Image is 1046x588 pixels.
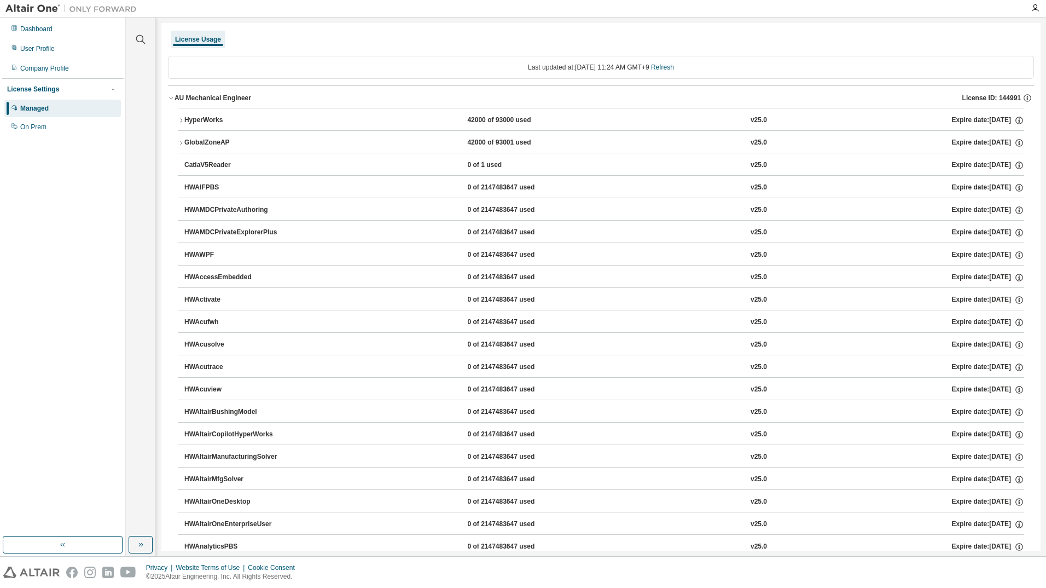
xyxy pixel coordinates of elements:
button: HWAMDCPrivateExplorerPlus0 of 2147483647 usedv25.0Expire date:[DATE] [184,221,1024,245]
div: HWAltairManufacturingSolver [184,452,283,462]
button: HWAcufwh0 of 2147483647 usedv25.0Expire date:[DATE] [184,310,1024,335]
button: HWAnalyticsPBS0 of 2147483647 usedv25.0Expire date:[DATE] [184,535,1024,559]
button: HWAltairMfgSolver0 of 2147483647 usedv25.0Expire date:[DATE] [184,468,1024,492]
button: HWAltairBushingModel0 of 2147483647 usedv25.0Expire date:[DATE] [184,400,1024,424]
div: v25.0 [751,362,767,372]
div: v25.0 [751,183,767,193]
div: Expire date: [DATE] [951,205,1024,215]
div: HWAWPF [184,250,283,260]
button: HWAcusolve0 of 2147483647 usedv25.0Expire date:[DATE] [184,333,1024,357]
div: Expire date: [DATE] [951,520,1024,529]
div: v25.0 [751,475,767,485]
div: 0 of 2147483647 used [467,340,566,350]
div: 0 of 2147483647 used [467,475,566,485]
div: Company Profile [20,64,69,73]
div: Expire date: [DATE] [951,475,1024,485]
div: Last updated at: [DATE] 11:24 AM GMT+9 [168,56,1034,79]
div: 42000 of 93001 used [467,138,566,148]
div: 0 of 2147483647 used [467,520,566,529]
button: HWAcutrace0 of 2147483647 usedv25.0Expire date:[DATE] [184,355,1024,379]
div: v25.0 [751,205,767,215]
p: © 2025 Altair Engineering, Inc. All Rights Reserved. [146,572,301,581]
div: Expire date: [DATE] [951,138,1024,148]
a: Refresh [651,64,674,71]
div: User Profile [20,44,55,53]
div: v25.0 [751,430,767,440]
div: 0 of 2147483647 used [467,452,566,462]
div: Website Terms of Use [176,563,248,572]
div: HWAcufwh [184,318,283,327]
div: 0 of 2147483647 used [467,183,566,193]
div: v25.0 [751,116,767,125]
div: 0 of 2147483647 used [467,228,566,238]
div: HWAcuview [184,385,283,395]
img: facebook.svg [66,567,78,578]
div: HWActivate [184,295,283,305]
div: Expire date: [DATE] [951,430,1024,440]
div: Expire date: [DATE] [951,318,1024,327]
img: Altair One [5,3,142,14]
div: GlobalZoneAP [184,138,283,148]
div: v25.0 [751,295,767,305]
div: Expire date: [DATE] [951,228,1024,238]
div: v25.0 [751,273,767,283]
button: HWAcuview0 of 2147483647 usedv25.0Expire date:[DATE] [184,378,1024,402]
button: HWAMDCPrivateAuthoring0 of 2147483647 usedv25.0Expire date:[DATE] [184,198,1024,222]
div: 42000 of 93000 used [467,116,566,125]
div: Expire date: [DATE] [951,116,1024,125]
div: HWAcutrace [184,362,283,372]
div: v25.0 [751,542,767,552]
div: HWAMDCPrivateExplorerPlus [184,228,283,238]
div: v25.0 [751,385,767,395]
div: Expire date: [DATE] [951,273,1024,283]
div: License Usage [175,35,221,44]
div: AU Mechanical Engineer [175,94,251,102]
div: Expire date: [DATE] [951,452,1024,462]
div: Expire date: [DATE] [951,340,1024,350]
div: License Settings [7,85,59,94]
div: Expire date: [DATE] [951,362,1024,372]
div: HWAMDCPrivateAuthoring [184,205,283,215]
div: v25.0 [751,407,767,417]
div: HWAIFPBS [184,183,283,193]
div: HWAltairCopilotHyperWorks [184,430,283,440]
button: HWAIFPBS0 of 2147483647 usedv25.0Expire date:[DATE] [184,176,1024,200]
div: Expire date: [DATE] [951,160,1024,170]
div: HWAccessEmbedded [184,273,283,283]
div: 0 of 2147483647 used [467,430,566,440]
div: 0 of 2147483647 used [467,295,566,305]
div: HWAltairOneEnterpriseUser [184,520,283,529]
div: v25.0 [751,340,767,350]
div: 0 of 2147483647 used [467,385,566,395]
div: 0 of 2147483647 used [467,250,566,260]
div: Privacy [146,563,176,572]
div: Expire date: [DATE] [951,497,1024,507]
div: 0 of 2147483647 used [467,318,566,327]
div: v25.0 [751,520,767,529]
div: HWAltairOneDesktop [184,497,283,507]
button: CatiaV5Reader0 of 1 usedv25.0Expire date:[DATE] [184,153,1024,177]
img: youtube.svg [120,567,136,578]
button: HWAltairManufacturingSolver0 of 2147483647 usedv25.0Expire date:[DATE] [184,445,1024,469]
div: v25.0 [751,228,767,238]
div: 0 of 2147483647 used [467,205,566,215]
img: instagram.svg [84,567,96,578]
div: Expire date: [DATE] [951,295,1024,305]
div: 0 of 1 used [467,160,566,170]
div: HyperWorks [184,116,283,125]
button: HWAltairCopilotHyperWorks0 of 2147483647 usedv25.0Expire date:[DATE] [184,423,1024,447]
div: 0 of 2147483647 used [467,497,566,507]
div: Expire date: [DATE] [951,183,1024,193]
div: v25.0 [751,160,767,170]
div: HWAnalyticsPBS [184,542,283,552]
div: Expire date: [DATE] [951,385,1024,395]
div: 0 of 2147483647 used [467,273,566,283]
div: HWAcusolve [184,340,283,350]
div: Expire date: [DATE] [951,542,1024,552]
div: On Prem [20,123,47,131]
div: v25.0 [751,452,767,462]
div: 0 of 2147483647 used [467,362,566,372]
button: GlobalZoneAP42000 of 93001 usedv25.0Expire date:[DATE] [178,131,1024,155]
div: v25.0 [751,318,767,327]
button: HWActivate0 of 2147483647 usedv25.0Expire date:[DATE] [184,288,1024,312]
